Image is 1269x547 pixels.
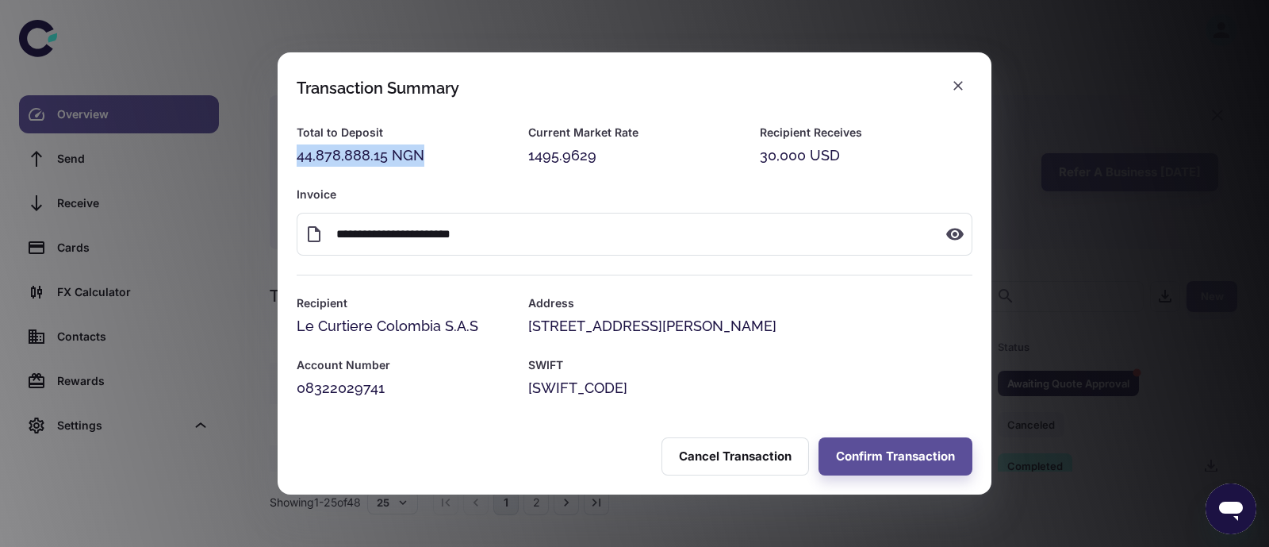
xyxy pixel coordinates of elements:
[297,79,459,98] div: Transaction Summary
[297,356,509,374] h6: Account Number
[760,124,972,141] h6: Recipient Receives
[528,315,972,337] div: [STREET_ADDRESS][PERSON_NAME]
[528,377,972,399] div: [SWIFT_CODE]
[297,315,509,337] div: Le Curtiere Colombia S.A.S
[661,437,809,476] button: Cancel Transaction
[297,186,972,203] h6: Invoice
[297,377,509,399] div: 08322029741
[760,144,972,167] div: 30,000 USD
[1206,483,1256,534] iframe: Button to launch messaging window
[297,144,509,167] div: 44,878,888.15 NGN
[528,144,741,167] div: 1495.9629
[819,437,972,476] button: Confirm Transaction
[528,295,972,312] h6: Address
[528,124,741,141] h6: Current Market Rate
[528,356,972,374] h6: SWIFT
[297,295,509,312] h6: Recipient
[297,124,509,141] h6: Total to Deposit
